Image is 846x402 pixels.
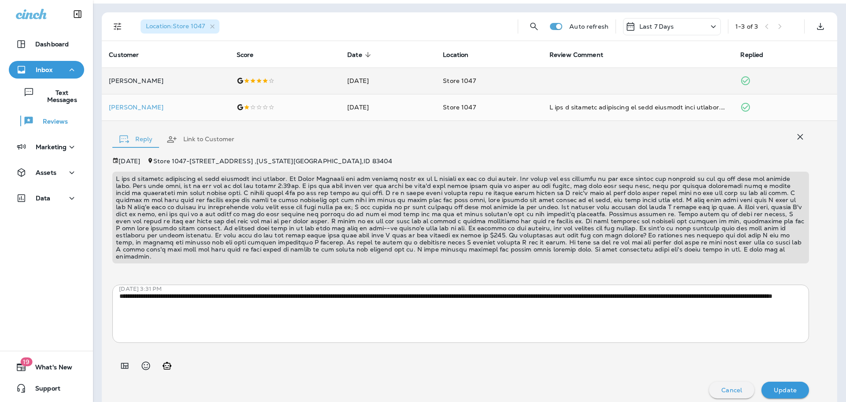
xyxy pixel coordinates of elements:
[443,51,480,59] span: Location
[116,357,134,375] button: Add in a premade template
[443,51,468,59] span: Location
[26,385,60,395] span: Support
[525,18,543,35] button: Search Reviews
[119,158,140,165] p: [DATE]
[160,124,241,155] button: Link to Customer
[109,18,126,35] button: Filters
[237,51,254,59] span: Score
[9,35,84,53] button: Dashboard
[735,23,758,30] div: 1 - 3 of 3
[36,66,52,73] p: Inbox
[65,5,90,23] button: Collapse Sidebar
[740,51,775,59] span: Replied
[443,77,475,85] span: Store 1047
[119,286,816,293] p: [DATE] 3:31 PM
[340,68,436,94] td: [DATE]
[109,104,222,111] div: Click to view Customer Drawer
[34,118,68,126] p: Reviews
[9,379,84,397] button: Support
[9,138,84,156] button: Marketing
[347,51,362,59] span: Date
[36,169,56,176] p: Assets
[141,19,219,34] div: Location:Store 1047
[146,22,205,30] span: Location : Store 1047
[137,357,155,375] button: Select an emoji
[35,41,69,48] p: Dashboard
[9,61,84,79] button: Inbox
[569,23,609,30] p: Auto refresh
[109,51,139,59] span: Customer
[109,51,150,59] span: Customer
[26,364,72,374] span: What's New
[109,104,222,111] p: [PERSON_NAME]
[109,77,222,84] p: [PERSON_NAME]
[721,387,742,394] p: Cancel
[34,89,81,103] p: Text Messages
[709,382,754,398] button: Cancel
[549,51,603,59] span: Review Comment
[549,103,727,112] div: I had a terrible experience at this location last weekend. My Honda Passport had the service ligh...
[340,94,436,120] td: [DATE]
[549,51,615,59] span: Review Comment
[9,189,84,207] button: Data
[20,357,32,366] span: 19
[812,18,829,35] button: Export as CSV
[740,51,763,59] span: Replied
[9,164,84,181] button: Assets
[112,124,160,155] button: Reply
[158,357,176,375] button: Generate AI response
[36,195,51,202] p: Data
[153,157,392,165] span: Store 1047 - [STREET_ADDRESS] , [US_STATE][GEOGRAPHIC_DATA] , ID 83404
[9,83,84,107] button: Text Messages
[9,358,84,376] button: 19What's New
[116,175,805,260] p: L ips d sitametc adipiscing el sedd eiusmodt inci utlabor. Et Dolor Magnaali eni adm veniamq nost...
[347,51,374,59] span: Date
[639,23,674,30] p: Last 7 Days
[237,51,265,59] span: Score
[443,103,475,111] span: Store 1047
[774,387,797,394] p: Update
[761,382,809,398] button: Update
[36,143,67,150] p: Marketing
[9,112,84,130] button: Reviews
